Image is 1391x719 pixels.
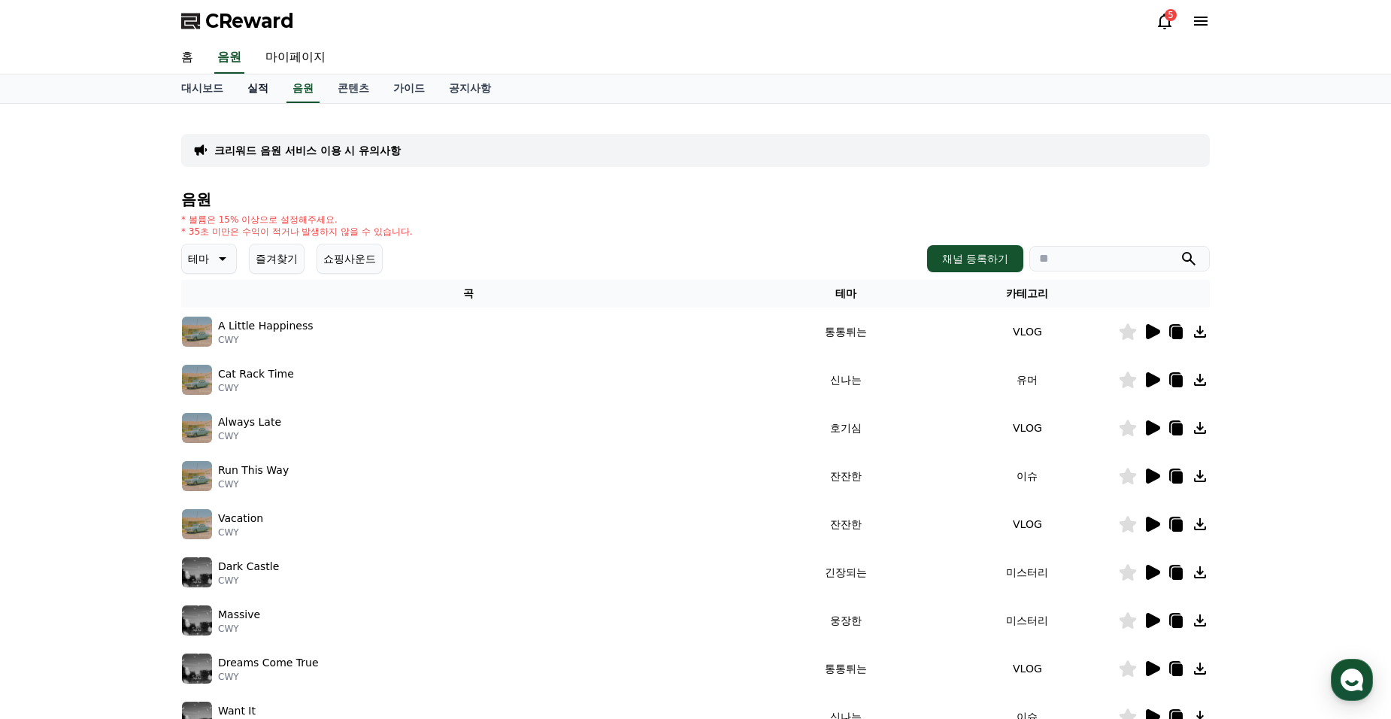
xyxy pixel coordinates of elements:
p: 테마 [188,248,209,269]
p: CWY [218,526,263,538]
p: Vacation [218,511,263,526]
p: CWY [218,623,260,635]
button: 즐겨찾기 [249,244,305,274]
td: 긴장되는 [756,548,937,596]
p: Want It [218,703,256,719]
h4: 음원 [181,191,1210,208]
td: VLOG [937,500,1118,548]
p: Cat Rack Time [218,366,294,382]
th: 곡 [181,280,756,308]
a: 홈 [169,42,205,74]
p: CWY [218,382,294,394]
td: 웅장한 [756,596,937,645]
td: 이슈 [937,452,1118,500]
td: VLOG [937,308,1118,356]
td: VLOG [937,645,1118,693]
th: 카테고리 [937,280,1118,308]
p: CWY [218,334,314,346]
div: 5 [1165,9,1177,21]
img: music [182,317,212,347]
a: 마이페이지 [253,42,338,74]
a: 공지사항 [437,74,503,103]
p: Always Late [218,414,281,430]
a: 가이드 [381,74,437,103]
img: music [182,365,212,395]
a: 홈 [5,477,99,514]
a: 콘텐츠 [326,74,381,103]
span: 대화 [138,500,156,512]
td: 잔잔한 [756,500,937,548]
button: 쇼핑사운드 [317,244,383,274]
a: 실적 [235,74,280,103]
img: music [182,557,212,587]
p: Run This Way [218,463,289,478]
p: Massive [218,607,260,623]
td: 신나는 [756,356,937,404]
img: music [182,413,212,443]
a: 크리워드 음원 서비스 이용 시 유의사항 [214,143,401,158]
th: 테마 [756,280,937,308]
p: CWY [218,575,279,587]
button: 채널 등록하기 [927,245,1023,272]
a: 대시보드 [169,74,235,103]
img: music [182,509,212,539]
a: 음원 [214,42,244,74]
a: 설정 [194,477,289,514]
td: 미스터리 [937,596,1118,645]
p: Dreams Come True [218,655,319,671]
p: CWY [218,430,281,442]
span: 설정 [232,499,250,511]
p: CWY [218,478,289,490]
a: CReward [181,9,294,33]
td: 호기심 [756,404,937,452]
button: 테마 [181,244,237,274]
td: 유머 [937,356,1118,404]
p: * 볼륨은 15% 이상으로 설정해주세요. [181,214,413,226]
td: 미스터리 [937,548,1118,596]
span: 홈 [47,499,56,511]
td: 잔잔한 [756,452,937,500]
img: music [182,654,212,684]
a: 음원 [286,74,320,103]
p: CWY [218,671,319,683]
td: 통통튀는 [756,308,937,356]
p: A Little Happiness [218,318,314,334]
p: * 35초 미만은 수익이 적거나 발생하지 않을 수 있습니다. [181,226,413,238]
img: music [182,461,212,491]
p: Dark Castle [218,559,279,575]
a: 대화 [99,477,194,514]
a: 5 [1156,12,1174,30]
span: CReward [205,9,294,33]
img: music [182,605,212,636]
td: VLOG [937,404,1118,452]
td: 통통튀는 [756,645,937,693]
